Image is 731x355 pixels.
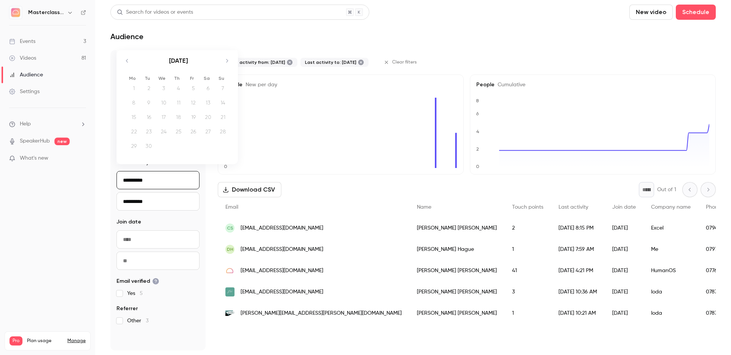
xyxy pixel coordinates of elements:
[141,124,156,139] td: Not available. Tuesday, September 23, 2025
[215,95,230,110] td: Not available. Sunday, September 14, 2025
[495,82,525,87] span: Cumulative
[158,126,169,137] div: 24
[215,110,230,124] td: Not available. Sunday, September 21, 2025
[381,56,421,68] button: Clear filters
[9,88,40,95] div: Settings
[217,97,229,108] div: 14
[156,110,171,124] td: Not available. Wednesday, September 17, 2025
[504,217,551,239] div: 2
[169,57,188,64] strong: [DATE]
[128,126,140,137] div: 22
[187,82,199,94] div: 5
[651,204,691,210] span: Company name
[243,82,277,87] span: New per day
[227,246,233,253] span: DH
[201,95,215,110] td: Not available. Saturday, September 13, 2025
[28,9,64,16] h6: Masterclass Channel
[643,303,698,324] div: Ioda
[10,6,22,19] img: Masterclass Channel
[629,5,673,20] button: New video
[218,182,281,197] button: Download CSV
[225,287,235,296] img: jodiewarren.com
[126,124,141,139] td: Not available. Monday, September 22, 2025
[409,239,504,260] div: [PERSON_NAME] Hague
[172,126,184,137] div: 25
[174,76,180,81] small: Th
[605,303,643,324] div: [DATE]
[202,97,214,108] div: 13
[9,120,86,128] li: help-dropdown-opener
[117,8,193,16] div: Search for videos or events
[409,260,504,281] div: [PERSON_NAME] [PERSON_NAME]
[67,338,86,344] a: Manage
[476,129,479,134] text: 4
[225,266,235,275] img: humanos.co.uk
[657,186,676,193] p: Out of 1
[20,137,50,145] a: SpeakerHub
[605,260,643,281] div: [DATE]
[186,124,201,139] td: Not available. Friday, September 26, 2025
[110,32,144,41] h1: Audience
[409,281,504,303] div: [PERSON_NAME] [PERSON_NAME]
[143,82,155,94] div: 2
[20,120,31,128] span: Help
[476,164,479,169] text: 0
[476,81,709,89] h5: People
[305,59,356,65] span: Last activity to: [DATE]
[187,126,199,137] div: 26
[128,82,140,94] div: 1
[605,239,643,260] div: [DATE]
[126,139,141,153] td: Not available. Monday, September 29, 2025
[171,110,186,124] td: Not available. Thursday, September 18, 2025
[143,111,155,123] div: 16
[201,81,215,95] td: Not available. Saturday, September 6, 2025
[417,204,431,210] span: Name
[551,217,605,239] div: [DATE] 8:15 PM
[171,81,186,95] td: Not available. Thursday, September 4, 2025
[228,59,285,65] span: Last activity from: [DATE]
[241,267,323,275] span: [EMAIL_ADDRESS][DOMAIN_NAME]
[127,290,143,297] span: Yes
[190,76,194,81] small: Fr
[129,76,136,81] small: Mo
[215,124,230,139] td: Not available. Sunday, September 28, 2025
[117,252,200,270] input: To
[241,309,402,317] span: [PERSON_NAME][EMAIL_ADDRESS][PERSON_NAME][DOMAIN_NAME]
[141,95,156,110] td: Not available. Tuesday, September 9, 2025
[141,81,156,95] td: Not available. Tuesday, September 2, 2025
[20,154,48,162] span: What's new
[186,81,201,95] td: Not available. Friday, September 5, 2025
[9,54,36,62] div: Videos
[187,97,199,108] div: 12
[126,95,141,110] td: Not available. Monday, September 8, 2025
[156,81,171,95] td: Not available. Wednesday, September 3, 2025
[225,204,238,210] span: Email
[143,140,155,152] div: 30
[219,76,224,81] small: Su
[551,303,605,324] div: [DATE] 10:21 AM
[476,111,479,116] text: 6
[10,336,22,345] span: Pro
[146,318,148,323] span: 3
[140,291,143,296] span: 5
[143,126,155,137] div: 23
[117,230,200,249] input: From
[225,309,235,318] img: ioda.com
[224,164,227,169] text: 0
[476,146,479,152] text: 2
[201,124,215,139] td: Not available. Saturday, September 27, 2025
[141,110,156,124] td: Not available. Tuesday, September 16, 2025
[512,204,543,210] span: Touch points
[186,110,201,124] td: Not available. Friday, September 19, 2025
[204,76,210,81] small: Sa
[643,281,698,303] div: Ioda
[551,260,605,281] div: [DATE] 4:21 PM
[201,110,215,124] td: Not available. Saturday, September 20, 2025
[117,192,200,211] input: To
[187,111,199,123] div: 19
[551,239,605,260] div: [DATE] 7:59 AM
[27,338,63,344] span: Plan usage
[143,97,155,108] div: 9
[476,98,479,103] text: 8
[117,50,238,161] div: Calendar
